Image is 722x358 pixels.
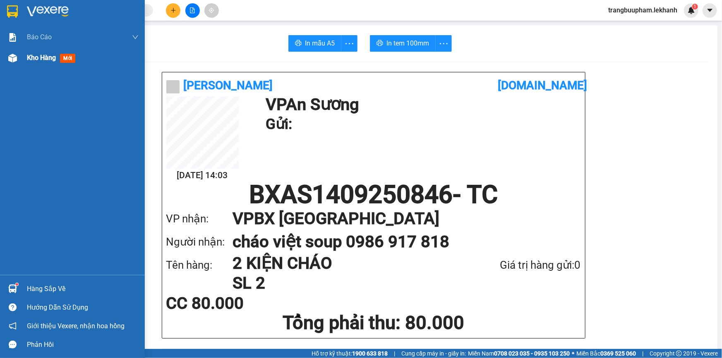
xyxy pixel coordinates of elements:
div: VP nhận: [166,210,233,227]
span: Kho hàng [27,54,56,62]
span: printer [377,40,383,48]
span: file-add [189,7,195,13]
div: cháo việt soup [79,27,163,37]
span: copyright [676,351,682,356]
div: BX [GEOGRAPHIC_DATA] [79,7,163,27]
button: more [435,35,452,52]
h1: Tổng phải thu: 80.000 [166,312,581,334]
img: icon-new-feature [688,7,695,14]
strong: 1900 633 818 [352,350,388,357]
span: printer [295,40,302,48]
div: Giá trị hàng gửi: 0 [456,257,581,274]
div: CC 80.000 [166,295,303,312]
span: | [642,349,643,358]
div: 80.000 [78,53,164,65]
span: ⚪️ [572,352,574,355]
div: An Sương [7,7,73,17]
h1: cháo việt soup 0986 917 818 [233,230,564,253]
button: aim [204,3,219,18]
span: plus [170,7,176,13]
button: plus [166,3,180,18]
h1: BXAS1409250846 - TC [166,182,581,207]
sup: 1 [16,283,18,286]
button: more [341,35,357,52]
div: Hướng dẫn sử dụng [27,301,139,314]
span: down [132,34,139,41]
span: mới [60,54,75,63]
span: caret-down [706,7,714,14]
span: more [341,38,357,49]
span: Hỗ trợ kỹ thuật: [312,349,388,358]
h1: VP An Sương [266,96,577,113]
img: warehouse-icon [8,54,17,62]
span: Báo cáo [27,32,52,42]
span: Miền Bắc [576,349,636,358]
span: question-circle [9,303,17,311]
span: 1 [693,4,696,10]
button: printerIn mẫu A5 [288,35,341,52]
img: logo-vxr [7,5,18,18]
div: Tên hàng: [166,257,233,274]
strong: 0708 023 035 - 0935 103 250 [494,350,570,357]
span: Cung cấp máy in - giấy in: [401,349,466,358]
span: CC : [78,55,89,64]
span: more [436,38,451,49]
h1: 2 KIỆN CHÁO [233,253,456,273]
span: message [9,341,17,348]
span: aim [209,7,214,13]
h1: SL 2 [233,273,456,293]
div: Hàng sắp về [27,283,139,295]
span: trangbuupham.lekhanh [602,5,684,15]
span: In tem 100mm [386,38,429,48]
span: | [394,349,395,358]
div: Phản hồi [27,339,139,351]
button: printerIn tem 100mm [370,35,436,52]
div: Người nhận: [166,234,233,251]
div: 0986917818 [79,37,163,48]
span: notification [9,322,17,330]
b: [DOMAIN_NAME] [498,79,587,92]
span: Giới thiệu Vexere, nhận hoa hồng [27,321,125,331]
img: solution-icon [8,33,17,42]
h1: VP BX [GEOGRAPHIC_DATA] [233,207,564,230]
button: file-add [185,3,200,18]
span: Miền Nam [468,349,570,358]
b: [PERSON_NAME] [184,79,273,92]
h2: [DATE] 14:03 [166,169,239,182]
img: warehouse-icon [8,284,17,293]
button: caret-down [703,3,717,18]
sup: 1 [692,4,698,10]
h1: Gửi: [266,113,577,136]
strong: 0369 525 060 [600,350,636,357]
span: Nhận: [79,8,99,17]
span: Gửi: [7,8,20,17]
span: In mẫu A5 [305,38,335,48]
